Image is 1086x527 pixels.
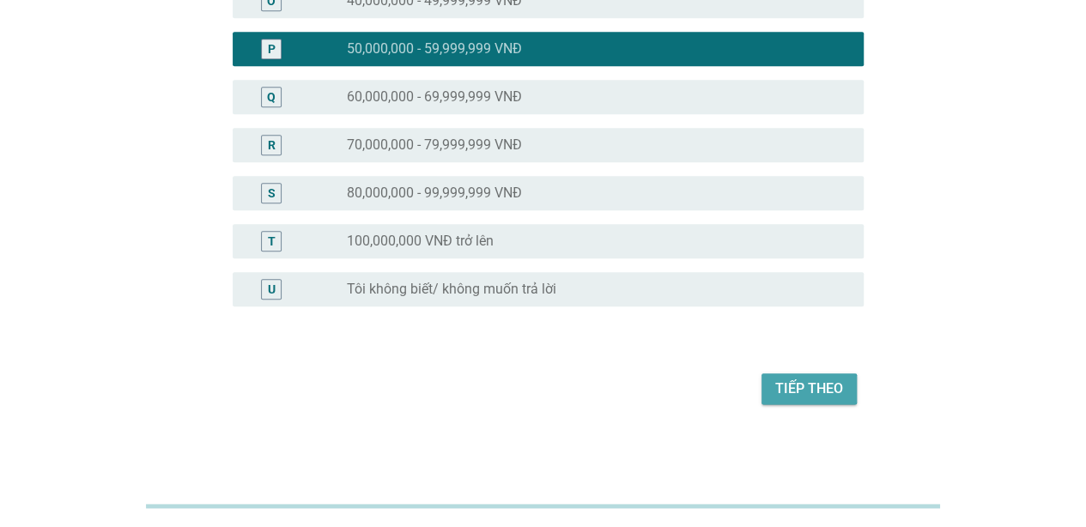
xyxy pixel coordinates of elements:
[347,233,494,250] label: 100,000,000 VNĐ trở lên
[761,373,857,404] button: Tiếp theo
[268,232,276,250] div: T
[268,136,276,154] div: R
[347,88,522,106] label: 60,000,000 - 69,999,999 VNĐ
[267,88,276,106] div: Q
[268,280,276,298] div: U
[347,185,522,202] label: 80,000,000 - 99,999,999 VNĐ
[347,281,556,298] label: Tôi không biết/ không muốn trả lời
[347,40,522,58] label: 50,000,000 - 59,999,999 VNĐ
[347,136,522,154] label: 70,000,000 - 79,999,999 VNĐ
[268,184,276,202] div: S
[268,39,276,58] div: P
[775,379,843,399] div: Tiếp theo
